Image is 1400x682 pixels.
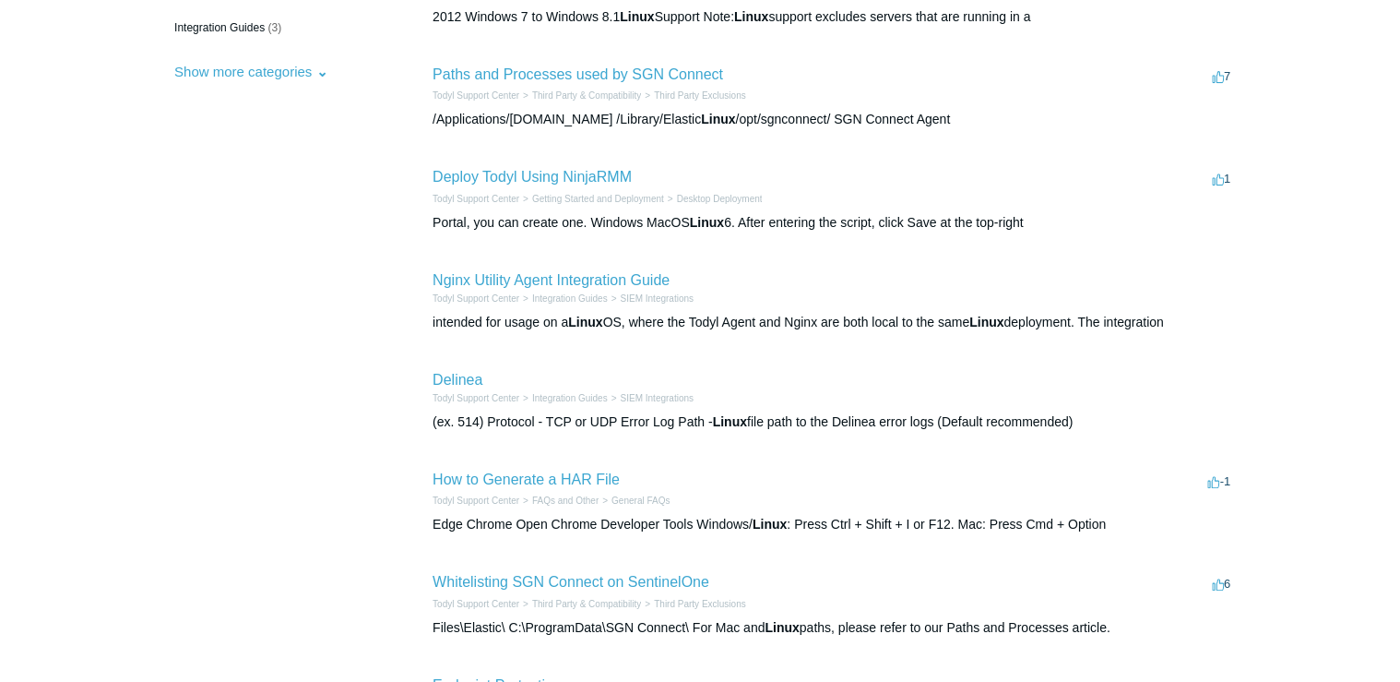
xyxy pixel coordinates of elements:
[620,9,654,24] em: Linux
[433,192,519,206] li: Todyl Support Center
[433,391,519,405] li: Todyl Support Center
[519,192,664,206] li: Getting Started and Deployment
[611,496,670,506] a: General FAQs
[433,194,519,204] a: Todyl Support Center
[519,494,599,508] li: FAQs and Other
[433,393,519,403] a: Todyl Support Center
[433,293,519,304] a: Todyl Support Center
[433,7,1235,27] div: 2012 Windows 7 to Windows 8.1 Support Note: support excludes servers that are running in a
[267,21,281,34] span: (3)
[532,194,664,204] a: Getting Started and Deployment
[165,54,337,89] button: Show more categories
[532,90,641,101] a: Third Party & Compatibility
[519,597,641,611] li: Third Party & Compatibility
[433,515,1235,534] div: Edge Chrome Open Chrome Developer Tools Windows/ : Press Ctrl + Shift + I or F12. Mac: Press Cmd ...
[654,90,745,101] a: Third Party Exclusions
[664,192,763,206] li: Desktop Deployment
[1212,69,1230,83] span: 7
[753,517,787,532] em: Linux
[690,215,724,230] em: Linux
[433,110,1235,129] div: /Applications/[DOMAIN_NAME] /Library/Elastic /opt/sgnconnect/ SGN Connect Agent
[433,599,519,609] a: Todyl Support Center
[620,393,693,403] a: SIEM Integrations
[532,496,599,506] a: FAQs and Other
[433,597,519,611] li: Todyl Support Center
[654,599,745,609] a: Third Party Exclusions
[677,194,763,204] a: Desktop Deployment
[433,272,670,288] a: Nginx Utility Agent Integration Guide
[620,293,693,304] a: SIEM Integrations
[599,494,670,508] li: General FAQs
[608,292,694,305] li: SIEM Integrations
[433,66,723,82] a: Paths and Processes used by SGN Connect
[433,90,519,101] a: Todyl Support Center
[608,391,694,405] li: SIEM Integrations
[1207,474,1230,488] span: -1
[519,292,608,305] li: Integration Guides
[433,292,519,305] li: Todyl Support Center
[433,313,1235,332] div: intended for usage on a OS, where the Todyl Agent and Nginx are both local to the same deployment...
[532,393,608,403] a: Integration Guides
[641,597,745,611] li: Third Party Exclusions
[519,89,641,102] li: Third Party & Compatibility
[712,414,746,429] em: Linux
[433,472,620,487] a: How to Generate a HAR File
[969,315,1003,329] em: Linux
[433,372,482,388] a: Delinea
[165,10,379,45] a: Integration Guides (3)
[519,391,608,405] li: Integration Guides
[765,620,799,635] em: Linux
[641,89,745,102] li: Third Party Exclusions
[433,89,519,102] li: Todyl Support Center
[532,599,641,609] a: Third Party & Compatibility
[433,169,632,185] a: Deploy Todyl Using NinjaRMM
[433,574,709,590] a: Whitelisting SGN Connect on SentinelOne
[433,618,1235,638] div: Files\Elastic\ C:\ProgramData\SGN Connect\ For Mac and paths, please refer to our Paths and Proce...
[701,112,735,126] em: Linux
[568,315,602,329] em: Linux
[433,494,519,508] li: Todyl Support Center
[433,413,1235,432] div: (ex. 514) Protocol - TCP or UDP Error Log Path - file path to the Delinea error logs (Default rec...
[1212,577,1230,591] span: 6
[433,496,519,506] a: Todyl Support Center
[433,213,1235,233] div: Portal, you can create one. Windows MacOS 6. After entering the script, click Save at the top-right
[532,293,608,304] a: Integration Guides
[734,9,768,24] em: Linux
[1212,172,1230,185] span: 1
[174,21,265,34] span: Integration Guides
